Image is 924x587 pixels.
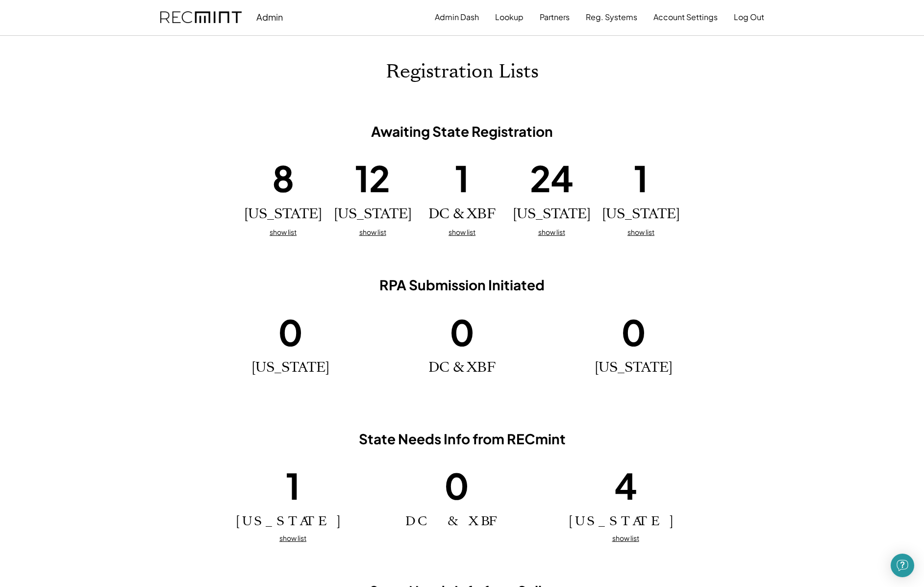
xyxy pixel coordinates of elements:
h2: [US_STATE] [334,206,412,223]
h3: State Needs Info from RECmint [242,430,683,448]
h2: [US_STATE] [251,359,329,376]
u: show list [612,534,639,542]
h1: 1 [286,462,300,509]
div: Admin [256,11,283,23]
h1: 8 [272,155,295,201]
u: show list [270,228,297,236]
h2: DC & XBF [428,206,496,223]
u: show list [359,228,386,236]
h1: 0 [450,309,474,355]
h2: [US_STATE] [569,513,683,529]
img: recmint-logotype%403x.png [160,11,242,24]
h3: RPA Submission Initiated [242,276,683,294]
h2: [US_STATE] [513,206,591,223]
button: Lookup [495,7,524,27]
button: Log Out [734,7,764,27]
h2: [US_STATE] [595,359,673,376]
h1: 1 [634,155,648,201]
button: Account Settings [653,7,718,27]
h2: [US_STATE] [244,206,322,223]
u: show list [538,228,565,236]
h1: 1 [455,155,469,201]
h2: [US_STATE] [236,513,350,529]
h2: DC & XBF [428,359,496,376]
u: show list [279,534,306,542]
button: Admin Dash [435,7,479,27]
h2: DC & XBF [405,513,507,529]
h2: [US_STATE] [602,206,680,223]
u: show list [627,228,654,236]
div: Open Intercom Messenger [891,554,914,577]
button: Reg. Systems [586,7,637,27]
button: Partners [540,7,570,27]
h1: 0 [444,462,469,509]
u: show list [449,228,475,236]
h1: 0 [278,309,303,355]
h1: 0 [621,309,646,355]
h1: Registration Lists [386,60,539,83]
h1: 24 [530,155,574,201]
h1: 12 [355,155,390,201]
h3: Awaiting State Registration [242,123,683,140]
h1: 4 [614,462,637,509]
